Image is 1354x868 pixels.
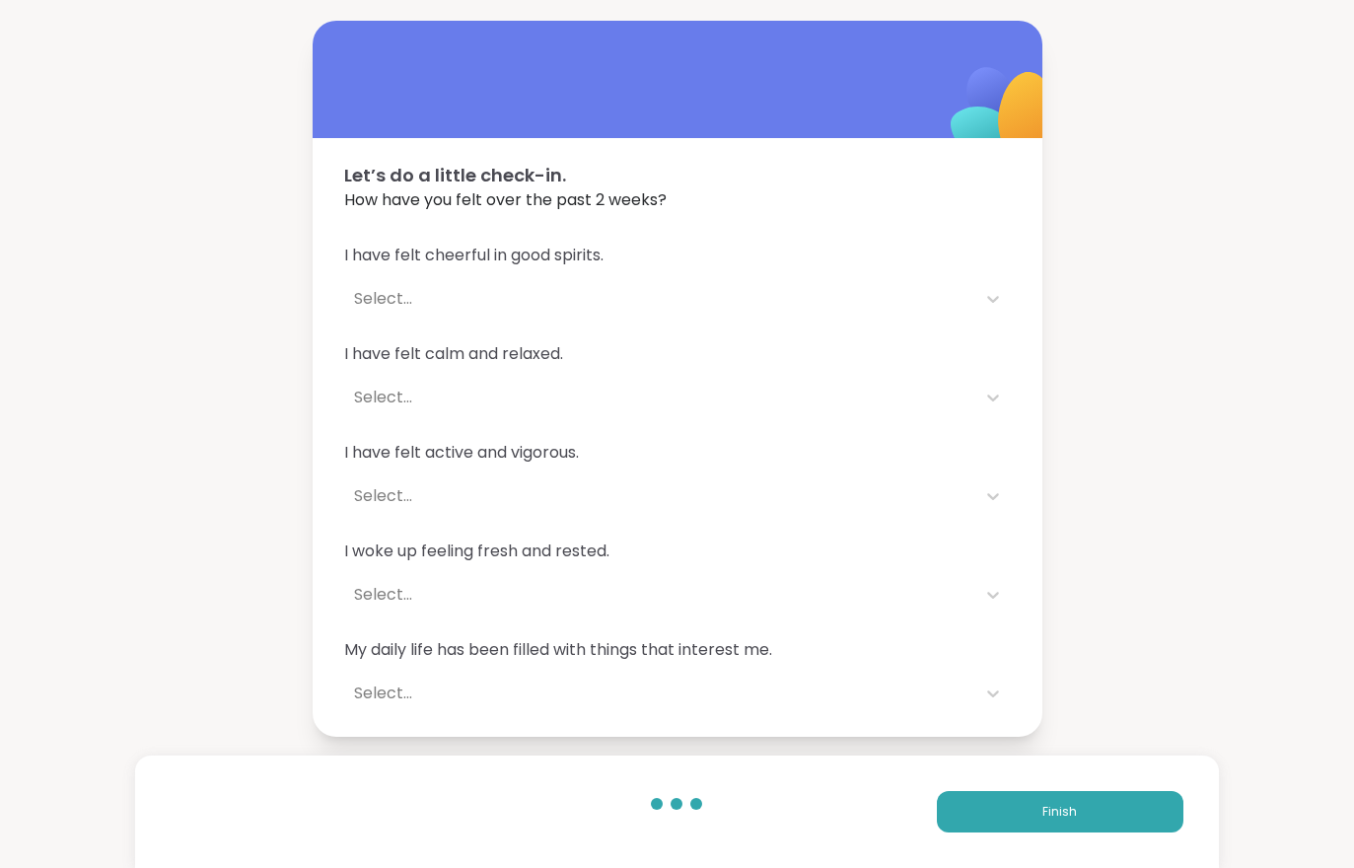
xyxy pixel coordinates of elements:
[344,441,1011,465] span: I have felt active and vigorous.
[354,386,965,409] div: Select...
[344,342,1011,366] span: I have felt calm and relaxed.
[344,244,1011,267] span: I have felt cheerful in good spirits.
[354,484,965,508] div: Select...
[1042,803,1077,821] span: Finish
[354,682,965,705] div: Select...
[937,791,1183,832] button: Finish
[344,540,1011,563] span: I woke up feeling fresh and rested.
[344,162,1011,188] span: Let’s do a little check-in.
[354,583,965,607] div: Select...
[344,638,1011,662] span: My daily life has been filled with things that interest me.
[904,16,1101,212] img: ShareWell Logomark
[354,287,965,311] div: Select...
[344,188,1011,212] span: How have you felt over the past 2 weeks?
